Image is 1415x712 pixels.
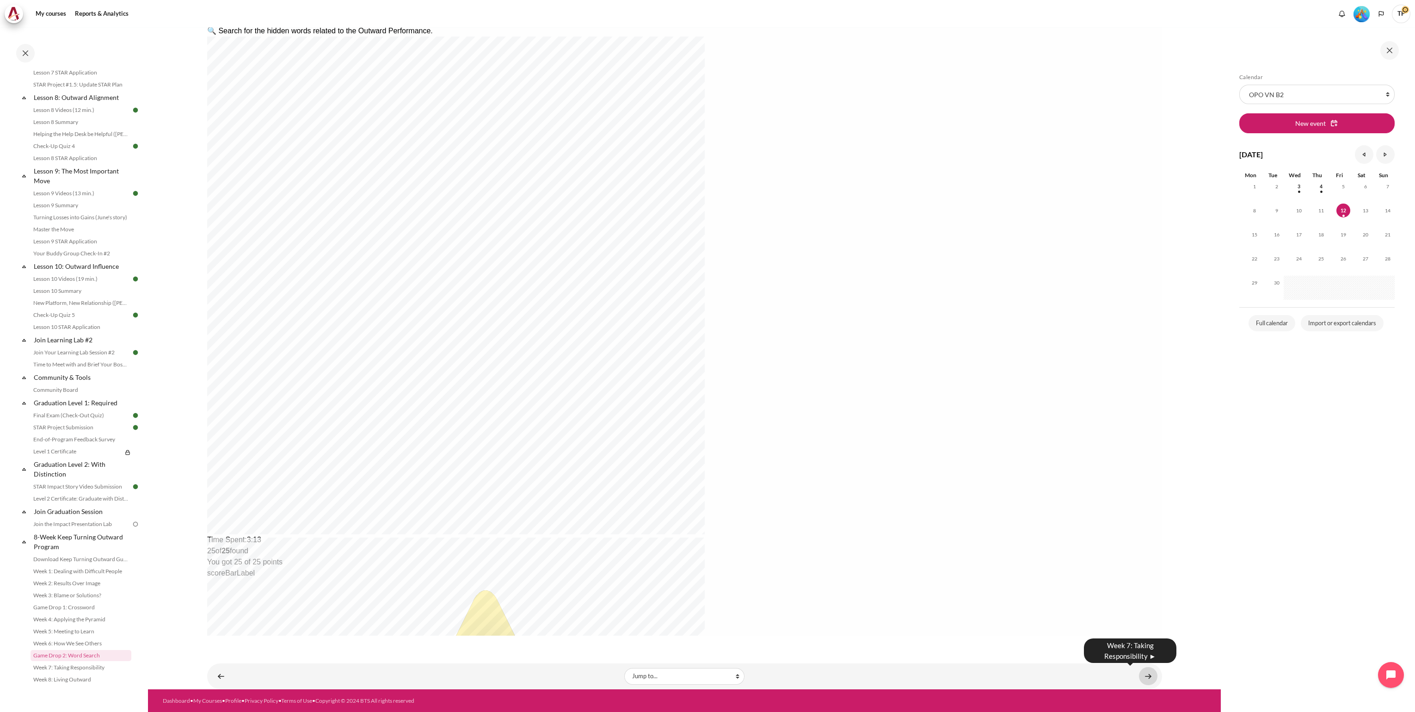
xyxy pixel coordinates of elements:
[163,697,753,705] div: • • • • •
[1292,180,1306,193] span: 3
[32,505,131,518] a: Join Graduation Session
[31,578,131,589] a: Week 2: Results Over Image
[1381,252,1395,266] span: 28
[7,7,20,21] img: Architeck
[31,310,131,321] a: Check-Up Quiz 5
[31,614,131,625] a: Week 4: Applying the Pyramid
[1314,204,1328,217] span: 11
[31,297,131,309] a: New Platform, New Relationship ([PERSON_NAME]'s Story)
[19,537,29,546] span: Collapse
[1292,252,1306,266] span: 24
[1336,252,1350,266] span: 26
[1359,252,1372,266] span: 27
[1292,228,1306,241] span: 17
[19,398,29,408] span: Collapse
[245,697,278,704] a: Privacy Policy
[72,5,132,23] a: Reports & Analytics
[1270,180,1284,193] span: 2
[1392,5,1410,23] span: TP
[31,224,131,235] a: Master the Move
[1245,172,1256,179] span: Mon
[31,446,122,457] a: Level 1 Certificate
[32,371,131,384] a: Community & Tools
[19,171,29,180] span: Collapse
[131,142,140,150] img: Done
[19,373,29,382] span: Collapse
[31,554,131,565] a: Download Keep Turning Outward Guide
[1270,252,1284,266] span: 23
[193,697,222,704] a: My Courses
[1270,228,1284,241] span: 16
[31,285,131,297] a: Lesson 10 Summary
[31,322,131,333] a: Lesson 10 STAR Application
[31,79,131,90] a: STAR Project #1.5: Update STAR Plan
[1336,172,1343,179] span: Fri
[32,91,131,104] a: Lesson 8: Outward Alignment
[1335,7,1349,21] div: Show notification window with no new notifications
[31,590,131,601] a: Week 3: Blame or Solutions?
[1239,74,1395,333] section: Blocks
[1248,252,1261,266] span: 22
[281,697,312,704] a: Terms of Use
[1314,252,1328,266] span: 25
[1379,172,1388,179] span: Sun
[1248,204,1261,217] span: 8
[31,434,131,445] a: End-of-Program Feedback Survey
[212,667,230,685] a: ◄ Week 6: How We See Others
[131,189,140,198] img: Done
[19,464,29,474] span: Collapse
[1350,5,1373,22] a: Level #5
[1374,7,1388,21] button: Languages
[31,273,131,285] a: Lesson 10 Videos (19 min.)
[32,5,69,23] a: My courses
[31,481,131,492] a: STAR Impact Story Video Submission
[1353,5,1370,22] div: Level #5
[1381,180,1395,193] span: 7
[131,423,140,432] img: Done
[1268,172,1277,179] span: Tue
[1312,172,1322,179] span: Thu
[1336,180,1350,193] span: 5
[32,165,131,187] a: Lesson 9: The Most Important Move
[163,697,190,704] a: Dashboard
[31,566,131,577] a: Week 1: Dealing with Difficult People
[1270,276,1284,290] span: 30
[5,5,28,23] a: Architeck Architeck
[19,335,29,345] span: Collapse
[31,410,131,421] a: Final Exam (Check-Out Quiz)
[1248,276,1261,290] span: 29
[1249,315,1295,332] a: Full calendar
[1292,184,1306,189] a: Wednesday, 3 September events
[1336,204,1350,217] span: 12
[31,347,131,358] a: Join Your Learning Lab Session #2
[131,520,140,528] img: To do
[1295,118,1326,128] span: New event
[1248,228,1261,241] span: 15
[1270,204,1284,217] span: 9
[1314,180,1328,193] span: 4
[131,348,140,357] img: Done
[1289,172,1301,179] span: Wed
[31,602,131,613] a: Game Drop 1: Crossword
[1358,172,1366,179] span: Sat
[31,188,131,199] a: Lesson 9 Videos (13 min.)
[31,248,131,259] a: Your Buddy Group Check-In #2
[19,93,29,102] span: Collapse
[1292,204,1306,217] span: 10
[131,483,140,491] img: Done
[1239,149,1263,160] h4: [DATE]
[1314,228,1328,241] span: 18
[1239,113,1395,133] button: New event
[31,236,131,247] a: Lesson 9 STAR Application
[1381,228,1395,241] span: 21
[31,200,131,211] a: Lesson 9 Summary
[131,411,140,420] img: Done
[1359,180,1372,193] span: 6
[1084,638,1176,663] div: Week 7: Taking Responsibility ►
[31,359,131,370] a: Time to Meet with and Brief Your Boss #2
[31,626,131,637] a: Week 5: Meeting to Learn
[19,507,29,516] span: Collapse
[1248,180,1261,193] span: 1
[31,662,131,673] a: Week 7: Taking Responsibility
